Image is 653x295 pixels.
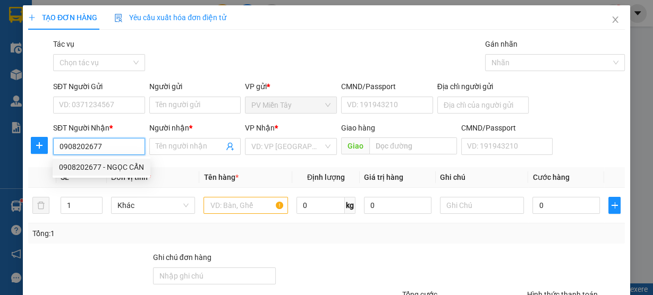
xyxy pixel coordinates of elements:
span: Giao [341,137,369,154]
button: delete [32,197,49,214]
div: 0908202677 - NGỌC CẨN [53,159,150,176]
button: plus [608,197,621,214]
div: 0908202677 - NGỌC CẨN [59,161,144,173]
span: VP Nhận [245,124,275,132]
div: SĐT Người Gửi [53,81,145,92]
span: kg [345,197,355,214]
input: Ghi chú đơn hàng [153,267,276,284]
div: CMND/Passport [461,122,553,134]
span: plus [28,14,36,21]
input: Địa chỉ của người gửi [437,97,529,114]
div: CMND/Passport [341,81,433,92]
img: icon [114,14,123,22]
span: user-add [226,142,234,151]
label: Tác vụ [53,40,74,48]
label: Gán nhãn [485,40,518,48]
span: plus [609,201,620,210]
span: Tên hàng [203,173,238,181]
span: close [611,15,620,24]
span: Khác [117,197,189,213]
button: Close [600,5,630,35]
span: Giá trị hàng [364,173,403,181]
div: SĐT Người Nhận [53,122,145,134]
input: Dọc đường [369,137,457,154]
th: Ghi chú [436,167,529,188]
div: Người nhận [149,122,241,134]
span: PV Miền Tây [251,97,330,113]
button: plus [31,137,48,154]
span: Định lượng [307,173,345,181]
div: VP gửi [245,81,337,92]
span: Giao hàng [341,124,375,132]
div: Địa chỉ người gửi [437,81,529,92]
input: 0 [364,197,431,214]
label: Ghi chú đơn hàng [153,253,211,262]
input: Ghi Chú [440,197,524,214]
div: Người gửi [149,81,241,92]
span: TẠO ĐƠN HÀNG [28,13,97,22]
div: Tổng: 1 [32,228,253,239]
input: VD: Bàn, Ghế [203,197,288,214]
span: Cước hàng [532,173,569,181]
span: Yêu cầu xuất hóa đơn điện tử [114,13,226,22]
span: plus [31,141,47,150]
